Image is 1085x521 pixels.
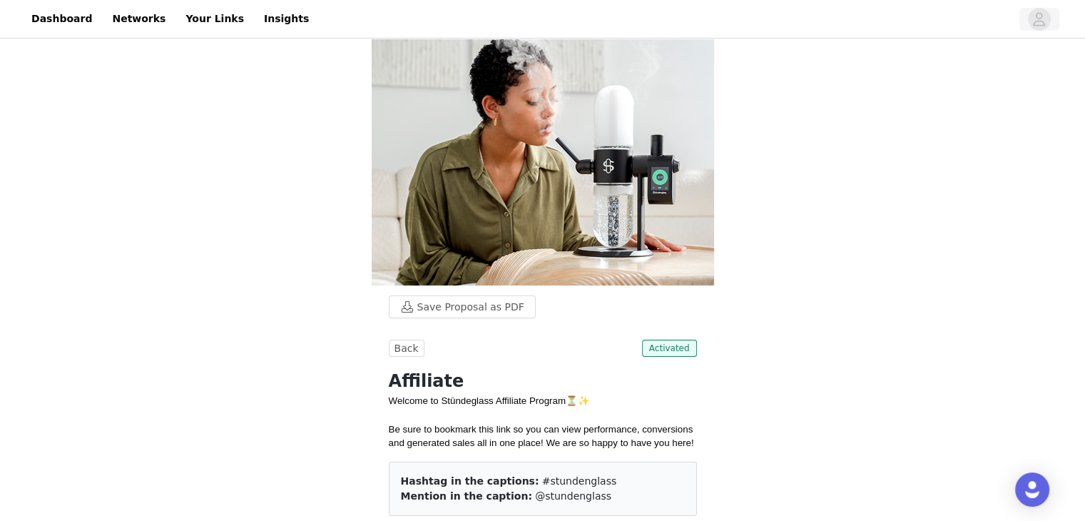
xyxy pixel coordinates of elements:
[389,340,424,357] button: Back
[103,3,174,35] a: Networks
[1015,472,1049,507] div: Open Intercom Messenger
[389,368,697,394] h1: Affiliate
[255,3,317,35] a: Insights
[401,490,532,502] span: Mention in the caption:
[389,395,590,406] span: Welcome to Stündeglass Affiliate Program⏳✨
[372,29,714,285] img: campaign image
[542,475,617,487] span: #stundenglass
[642,340,697,357] span: Activated
[177,3,253,35] a: Your Links
[535,490,611,502] span: @stundenglass
[389,295,536,318] button: Save Proposal as PDF
[389,424,694,449] span: Be sure to bookmark this link so you can view performance, conversions and generated sales all in...
[23,3,101,35] a: Dashboard
[401,475,539,487] span: Hashtag in the captions:
[1032,8,1046,31] div: avatar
